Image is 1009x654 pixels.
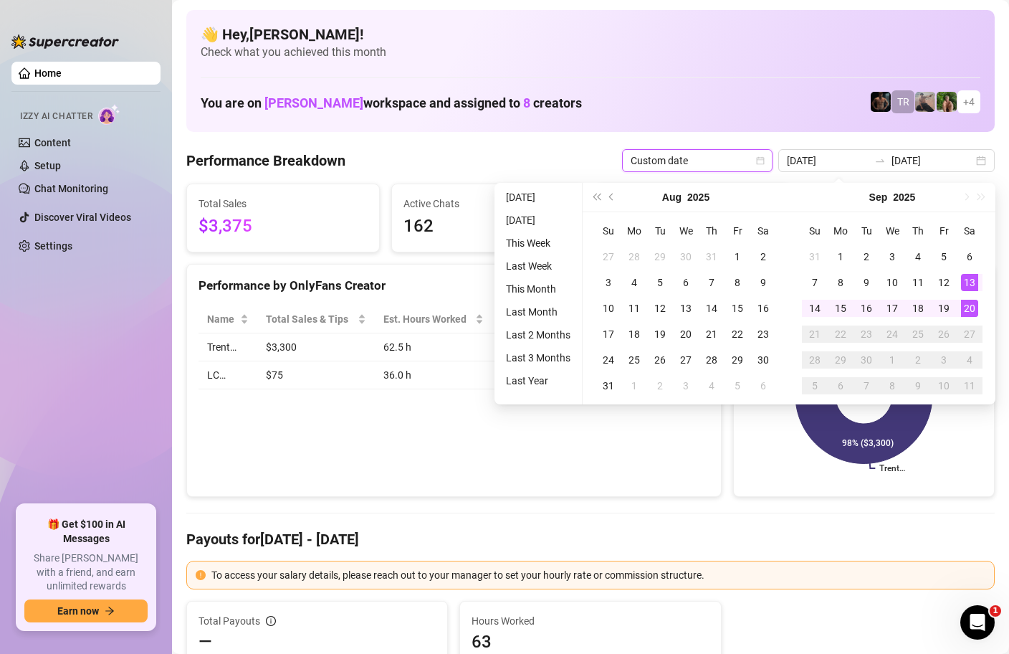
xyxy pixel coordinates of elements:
span: [PERSON_NAME] [264,95,363,110]
td: 2025-10-09 [905,373,931,399]
div: 19 [935,300,952,317]
td: 2025-08-03 [596,270,621,295]
td: 2025-08-24 [596,347,621,373]
td: 2025-09-06 [957,244,982,270]
span: + 4 [963,94,975,110]
h4: Performance Breakdown [186,151,345,171]
span: Name [207,311,237,327]
div: 23 [858,326,875,343]
td: 2025-08-04 [621,270,647,295]
div: 2 [755,248,772,265]
div: 9 [755,274,772,291]
div: 5 [729,377,746,394]
td: 2025-09-30 [853,347,879,373]
th: Tu [853,218,879,244]
td: 2025-08-25 [621,347,647,373]
td: 2025-09-18 [905,295,931,321]
div: 13 [677,300,694,317]
td: Trent… [199,333,257,361]
td: 62.5 h [375,333,492,361]
td: 2025-10-06 [828,373,853,399]
div: 10 [884,274,901,291]
th: Th [699,218,725,244]
td: 2025-09-16 [853,295,879,321]
li: [DATE] [500,189,576,206]
div: 5 [935,248,952,265]
div: 1 [729,248,746,265]
td: 2025-08-19 [647,321,673,347]
th: Total Sales & Tips [257,305,374,333]
td: 2025-08-20 [673,321,699,347]
div: 5 [806,377,823,394]
div: 21 [806,326,823,343]
div: 21 [703,326,720,343]
div: 11 [626,300,643,317]
div: 31 [806,248,823,265]
div: 18 [626,326,643,343]
span: swap-right [874,155,886,166]
span: exclamation-circle [196,570,206,580]
div: 15 [832,300,849,317]
th: Mo [828,218,853,244]
div: 30 [755,351,772,369]
h4: 👋 Hey, [PERSON_NAME] ! [201,24,980,44]
td: 2025-10-04 [957,347,982,373]
button: Previous month (PageUp) [604,183,620,212]
td: 2025-09-23 [853,321,879,347]
div: 29 [832,351,849,369]
td: 2025-09-21 [802,321,828,347]
div: 22 [832,326,849,343]
div: 14 [703,300,720,317]
div: 7 [858,377,875,394]
td: 2025-10-03 [931,347,957,373]
div: 27 [961,326,978,343]
td: 2025-09-08 [828,270,853,295]
div: 17 [884,300,901,317]
td: 2025-09-19 [931,295,957,321]
a: Settings [34,240,72,252]
div: 31 [600,377,617,394]
div: 8 [832,274,849,291]
div: 11 [909,274,927,291]
li: Last 3 Months [500,349,576,366]
td: 2025-08-31 [802,244,828,270]
td: 2025-09-05 [931,244,957,270]
a: Home [34,67,62,79]
td: 2025-10-11 [957,373,982,399]
img: logo-BBDzfeDw.svg [11,34,119,49]
td: 2025-08-23 [750,321,776,347]
td: 2025-09-07 [802,270,828,295]
td: 2025-09-14 [802,295,828,321]
td: 2025-08-11 [621,295,647,321]
div: 28 [806,351,823,369]
td: 2025-08-29 [725,347,750,373]
a: Setup [34,160,61,171]
div: 6 [755,377,772,394]
a: Content [34,137,71,148]
span: $3,375 [199,213,368,240]
div: 13 [961,274,978,291]
div: 27 [677,351,694,369]
td: 2025-09-01 [621,373,647,399]
li: Last Year [500,372,576,389]
div: 6 [832,377,849,394]
div: 2 [651,377,669,394]
td: 2025-09-06 [750,373,776,399]
th: Fr [931,218,957,244]
div: 19 [651,326,669,343]
td: 2025-08-02 [750,244,776,270]
span: arrow-right [105,606,115,616]
td: 2025-08-10 [596,295,621,321]
td: LC… [199,361,257,389]
div: 8 [884,377,901,394]
td: 2025-08-17 [596,321,621,347]
span: to [874,155,886,166]
td: 2025-10-02 [905,347,931,373]
td: 2025-07-31 [699,244,725,270]
td: 2025-09-03 [673,373,699,399]
div: 17 [600,326,617,343]
li: This Week [500,234,576,252]
div: Est. Hours Worked [383,311,472,327]
td: 2025-08-14 [699,295,725,321]
td: 2025-09-17 [879,295,905,321]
